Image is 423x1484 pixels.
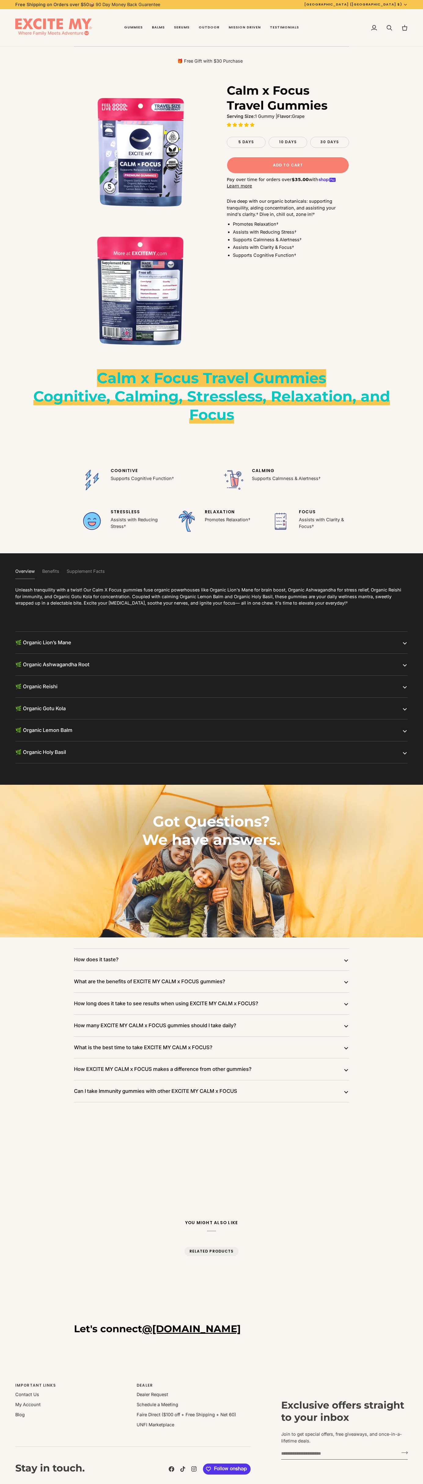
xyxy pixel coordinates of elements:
[137,1383,251,1391] p: Dealer
[15,654,408,675] button: 🌿 Organic Ashwagandha Root
[227,114,255,119] strong: Serving Size:
[15,698,408,719] button: 🌿 Organic Gotu Kola
[361,387,390,405] span: and
[74,993,349,1014] button: How long does it take to see results when using EXCITE MY CALM x FOCUS?
[74,1058,349,1080] button: How EXCITE MY CALM x FOCUS makes a difference from other gummies?
[174,25,189,30] span: Serums
[281,1399,408,1424] h3: Exclusive offers straight to your inbox
[15,587,401,606] span: Unleash tranquility with a twist! Our Calm X Focus gummies fuse organic powerhouses like Organic ...
[15,1,160,8] p: 📦 90 Day Money Back Guarentee
[142,1323,241,1335] a: @[DOMAIN_NAME]
[194,9,224,46] a: Outdoor
[15,1392,39,1397] a: Contact Us
[233,221,349,227] li: Promotes Relaxation†
[187,387,267,405] span: Stressless,
[15,564,35,579] button: Overview
[15,719,408,741] button: 🌿 Organic Lemon Balm
[15,1402,41,1407] a: My Account
[205,509,250,515] p: Relaxation
[33,387,110,405] span: Cognitive,
[74,1037,349,1058] button: What is the best time to take EXCITE MY CALM x FOCUS?
[185,1247,239,1256] button: Related products
[120,9,147,46] a: Gummies
[203,369,249,387] span: Travel
[137,1402,178,1407] a: Schedule a Meeting
[111,516,161,530] p: Assists with Reducing Stress†
[15,741,408,763] button: 🌿 Organic Holy Basil
[15,18,92,37] img: EXCITE MY®
[320,139,339,144] span: 30 Days
[253,369,326,387] span: Gummies
[252,468,321,474] p: Calming
[42,564,59,579] button: Benefits
[233,236,349,243] li: Supports Calmness & Alertness†
[15,1412,25,1417] a: Blog
[189,406,234,424] span: Focus
[137,1422,174,1427] a: UNFI Marketplace
[238,139,254,144] span: 5 Days
[15,676,408,697] button: 🌿 Organic Reishi
[141,369,149,387] span: x
[111,475,174,482] p: Supports Cognitive Function†
[252,475,321,482] p: Supports Calmness & Alertness†
[224,9,265,46] a: Mission Driven
[115,387,183,405] span: Calming,
[74,971,349,992] button: What are the benefits of EXCITE MY CALM x FOCUS gummies?
[277,114,292,119] strong: Flavor:
[279,139,297,144] span: 10 Days
[199,25,219,30] span: Outdoor
[137,1412,236,1417] a: Faire Direct ($100 off + Free Shipping + Net 60)
[74,1080,349,1102] button: Can I take Immunity gummies with other EXCITE MY CALM x FOCUS
[111,468,174,474] p: Cognitive
[15,1383,129,1391] p: Important Links
[398,1448,408,1458] button: Join
[233,229,349,235] li: Assists with Reducing Stress†
[273,162,303,168] span: Add to Cart
[227,198,336,217] span: Dive deep with our organic botanicals: supporting tranquility, aiding concentration, and assistin...
[265,9,303,46] a: Testimonials
[15,2,89,7] strong: Free Shipping on Orders over $50
[74,1220,349,1231] h2: You might also like
[227,83,344,113] h1: Calm x Focus Travel Gummies
[74,220,211,358] img: Calm x Focus Travel Gummies
[227,157,349,173] button: Add to Cart
[154,369,199,387] span: Focus
[74,1323,349,1335] h3: Let's connect
[111,509,161,515] p: Stressless
[299,516,349,530] p: Assists with Clarity & Focus†
[281,1448,398,1459] input: your-email@example.com
[74,58,346,64] p: 🎁 Free Gift with $30 Purchase
[15,1462,85,1476] h3: Stay in touch.
[271,387,356,405] span: Relaxation,
[205,516,250,523] p: Promotes Relaxation†
[67,564,105,579] button: Supplement Facts
[152,25,165,30] span: Balms
[169,9,194,46] a: Serums
[270,25,299,30] span: Testimonials
[189,1249,234,1254] span: Related products
[227,122,256,127] span: 5.00 stars
[233,252,349,259] li: Supports Cognitive Function†
[137,1392,168,1397] a: Dealer Request
[147,9,169,46] a: Balms
[74,949,349,970] button: How does it taste?
[97,369,136,387] span: Calm
[74,1015,349,1036] button: How many EXCITE MY CALM x FOCUS gummies should I take daily?
[227,113,349,120] p: 1 Gummy | Grape
[74,83,211,220] img: Calm x Focus Travel Gummies
[300,2,412,7] button: [GEOGRAPHIC_DATA] ([GEOGRAPHIC_DATA] $)
[299,509,349,515] p: Focus
[15,632,408,653] button: 🌿 Organic Lion’s Mane
[229,25,261,30] span: Mission Driven
[281,1431,408,1444] p: Join to get special offers, free giveaways, and once-in-a-lifetime deals.
[124,25,143,30] span: Gummies
[233,244,349,251] li: Assists with Clarity & Focus†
